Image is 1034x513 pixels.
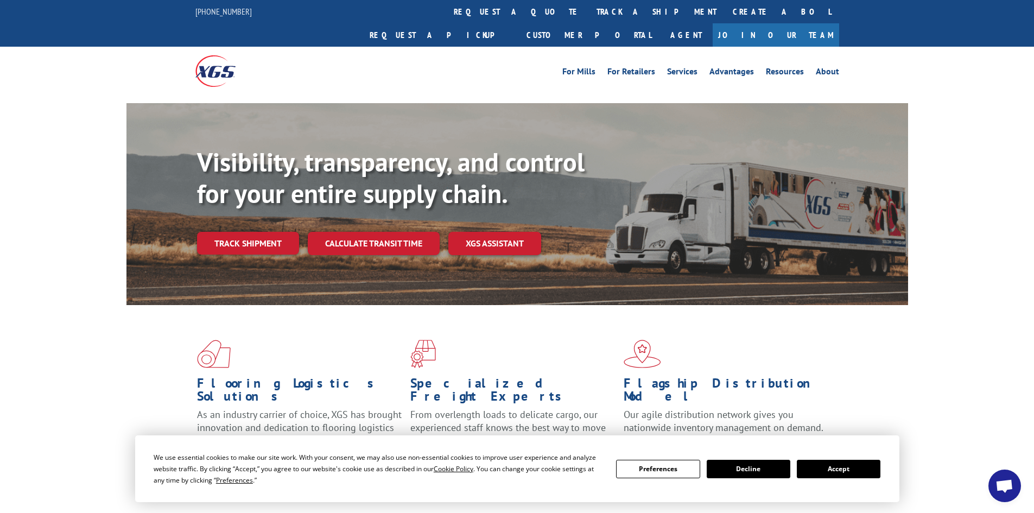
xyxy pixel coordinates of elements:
[988,470,1021,502] div: Open chat
[562,67,595,79] a: For Mills
[216,476,253,485] span: Preferences
[607,67,655,79] a: For Retailers
[308,232,440,255] a: Calculate transit time
[448,232,541,255] a: XGS ASSISTANT
[766,67,804,79] a: Resources
[667,67,697,79] a: Services
[518,23,659,47] a: Customer Portal
[624,340,661,368] img: xgs-icon-flagship-distribution-model-red
[434,464,473,473] span: Cookie Policy
[197,377,402,408] h1: Flooring Logistics Solutions
[197,340,231,368] img: xgs-icon-total-supply-chain-intelligence-red
[624,408,823,434] span: Our agile distribution network gives you nationwide inventory management on demand.
[797,460,880,478] button: Accept
[410,340,436,368] img: xgs-icon-focused-on-flooring-red
[197,408,402,447] span: As an industry carrier of choice, XGS has brought innovation and dedication to flooring logistics...
[135,435,899,502] div: Cookie Consent Prompt
[659,23,713,47] a: Agent
[816,67,839,79] a: About
[707,460,790,478] button: Decline
[361,23,518,47] a: Request a pickup
[709,67,754,79] a: Advantages
[410,377,616,408] h1: Specialized Freight Experts
[713,23,839,47] a: Join Our Team
[154,452,603,486] div: We use essential cookies to make our site work. With your consent, we may also use non-essential ...
[624,377,829,408] h1: Flagship Distribution Model
[616,460,700,478] button: Preferences
[195,6,252,17] a: [PHONE_NUMBER]
[197,145,585,210] b: Visibility, transparency, and control for your entire supply chain.
[197,232,299,255] a: Track shipment
[410,408,616,457] p: From overlength loads to delicate cargo, our experienced staff knows the best way to move your fr...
